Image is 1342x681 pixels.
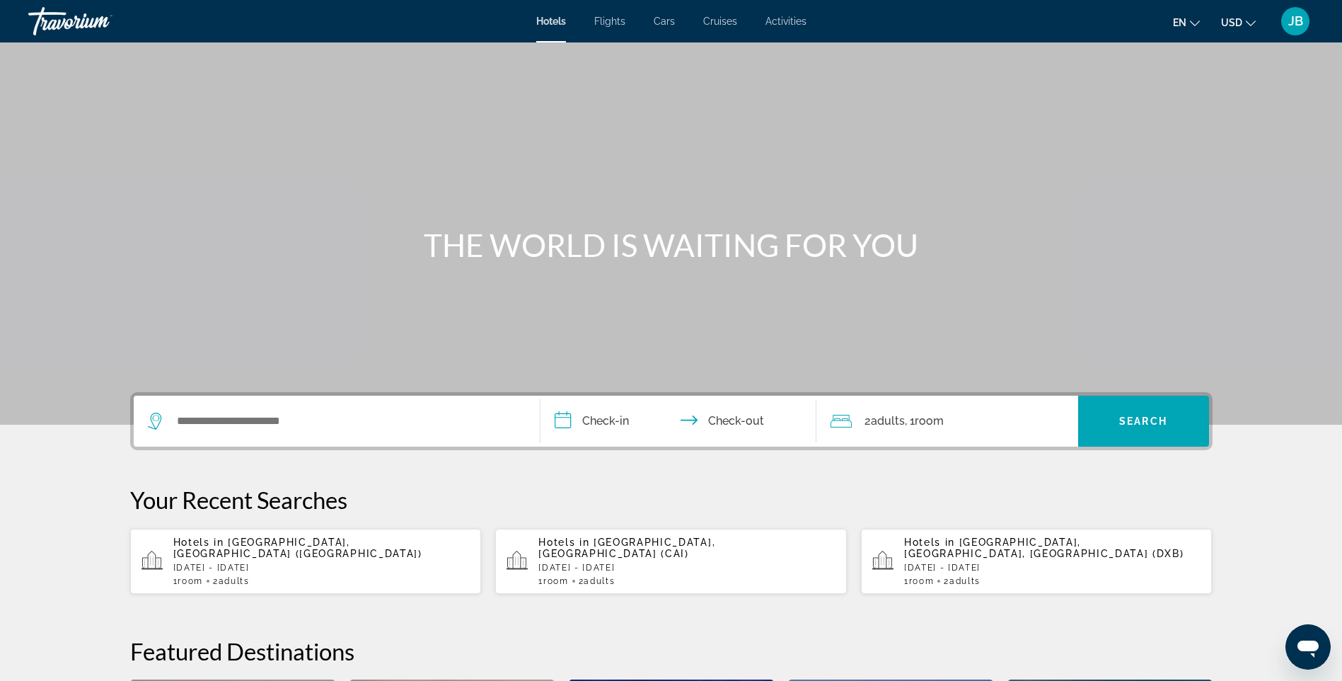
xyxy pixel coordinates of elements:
span: , 1 [905,411,944,431]
button: Check in and out dates [540,396,816,447]
button: Hotels in [GEOGRAPHIC_DATA], [GEOGRAPHIC_DATA], [GEOGRAPHIC_DATA] (DXB)[DATE] - [DATE]1Room2Adults [861,528,1213,595]
p: Your Recent Searches [130,486,1213,514]
span: Room [178,576,203,586]
div: Search widget [134,396,1209,447]
span: en [1173,17,1186,28]
span: [GEOGRAPHIC_DATA], [GEOGRAPHIC_DATA] (CAI) [538,537,715,559]
span: 2 [213,576,250,586]
span: Room [915,414,944,428]
button: User Menu [1277,6,1314,36]
span: USD [1221,17,1242,28]
button: Search [1078,396,1209,447]
a: Cruises [703,16,737,27]
span: 2 [864,411,905,431]
span: 1 [538,576,568,586]
span: Adults [219,576,250,586]
h1: THE WORLD IS WAITING FOR YOU [406,227,937,263]
a: Travorium [28,3,170,40]
span: [GEOGRAPHIC_DATA], [GEOGRAPHIC_DATA], [GEOGRAPHIC_DATA] (DXB) [904,537,1184,559]
span: Hotels in [538,537,589,548]
span: Hotels in [173,537,224,548]
span: Room [543,576,569,586]
button: Travelers: 2 adults, 0 children [816,396,1078,447]
p: [DATE] - [DATE] [538,563,835,573]
a: Cars [654,16,675,27]
span: [GEOGRAPHIC_DATA], [GEOGRAPHIC_DATA] ([GEOGRAPHIC_DATA]) [173,537,422,559]
span: Search [1119,416,1167,427]
button: Change currency [1221,12,1256,33]
button: Hotels in [GEOGRAPHIC_DATA], [GEOGRAPHIC_DATA] (CAI)[DATE] - [DATE]1Room2Adults [495,528,847,595]
span: Hotels in [904,537,955,548]
a: Flights [594,16,625,27]
span: Adults [871,414,905,428]
span: Adults [584,576,615,586]
iframe: Button to launch messaging window [1285,624,1331,670]
span: Adults [949,576,981,586]
button: Change language [1173,12,1200,33]
p: [DATE] - [DATE] [173,563,470,573]
button: Hotels in [GEOGRAPHIC_DATA], [GEOGRAPHIC_DATA] ([GEOGRAPHIC_DATA])[DATE] - [DATE]1Room2Adults [130,528,482,595]
span: 2 [944,576,981,586]
a: Activities [765,16,806,27]
a: Hotels [536,16,566,27]
span: JB [1288,14,1303,28]
span: 1 [904,576,934,586]
p: [DATE] - [DATE] [904,563,1201,573]
h2: Featured Destinations [130,637,1213,665]
span: Room [909,576,935,586]
span: 1 [173,576,203,586]
span: 2 [579,576,615,586]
